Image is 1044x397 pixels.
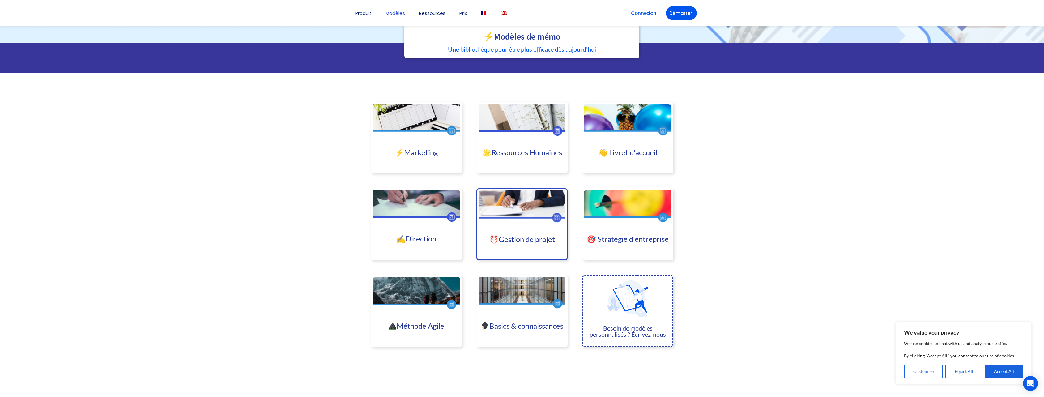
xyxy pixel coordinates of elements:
[904,340,1023,347] p: We use cookies to chat with us and analyse our traffic.
[419,11,445,15] a: Ressources
[904,365,943,378] button: Customise
[355,11,372,15] a: Produit
[481,322,489,330] img: 🎓
[386,11,405,15] a: Modèles
[395,148,438,157] a: ⚡️Marketing
[411,46,633,52] h5: Une bibliothèque pour être plus efficace dès aujourd'hui
[587,234,669,243] a: 🎯 Stratégie d'entreprise
[945,365,982,378] button: Reject All
[482,148,562,157] a: 🌟Ressources Humaines
[628,6,660,20] a: Connexion
[489,235,555,244] a: ⏰Gestion de projet
[389,322,396,330] img: ⛰
[1023,376,1038,391] div: Open Intercom Messenger
[598,148,658,157] a: 👋 Livret d'accueil
[481,11,486,15] img: Français
[459,11,467,15] a: Prix
[590,324,666,338] a: Besoin de modèles personnalisés ? Écrivez-nous
[411,32,633,41] h2: ⚡️Modèles de mémo
[388,321,444,330] a: Méthode Agile
[666,6,697,20] a: Démarrer
[985,365,1023,378] button: Accept All
[481,321,563,330] a: Basics & connaissances
[396,234,436,243] a: ✍️Direction
[904,329,1023,336] p: We value your privacy
[501,11,507,15] img: Anglais
[904,352,1023,360] p: By clicking "Accept All", you consent to our use of cookies.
